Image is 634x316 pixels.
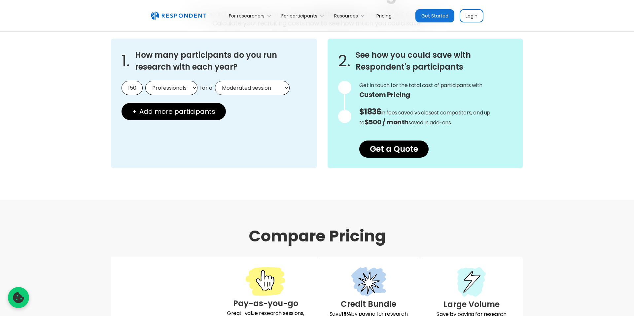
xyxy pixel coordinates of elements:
[356,49,512,73] h3: See how you could save with Respondent's participants
[338,58,350,64] span: 2.
[359,107,512,127] p: in fees saved vs closest competitors, and up to saved in add-ons
[359,81,512,99] span: Get in touch for the total cost of participants with
[322,298,415,310] h3: Credit Bundle
[132,108,137,115] span: +
[278,8,331,23] div: For participants
[359,90,512,99] strong: Custom Pricing
[106,226,528,246] h1: Compare Pricing
[122,103,226,120] button: + Add more participants
[359,141,429,158] a: Get a Quote
[151,12,206,20] img: Untitled UI logotext
[151,12,206,20] a: home
[225,8,278,23] div: For researchers
[365,117,408,127] strong: $500 / month
[334,13,358,19] div: Resources
[371,8,397,23] a: Pricing
[135,49,306,73] h3: How many participants do you run research with each year?
[460,9,483,22] a: Login
[425,299,518,310] h3: Large Volume
[415,9,454,22] a: Get Started
[219,298,312,309] h3: Pay-as-you-go
[281,13,317,19] div: For participants
[229,13,264,19] div: For researchers
[139,108,215,115] span: Add more participants
[331,8,371,23] div: Resources
[200,85,212,91] span: for a
[122,58,130,64] span: 1.
[359,106,381,117] span: $1836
